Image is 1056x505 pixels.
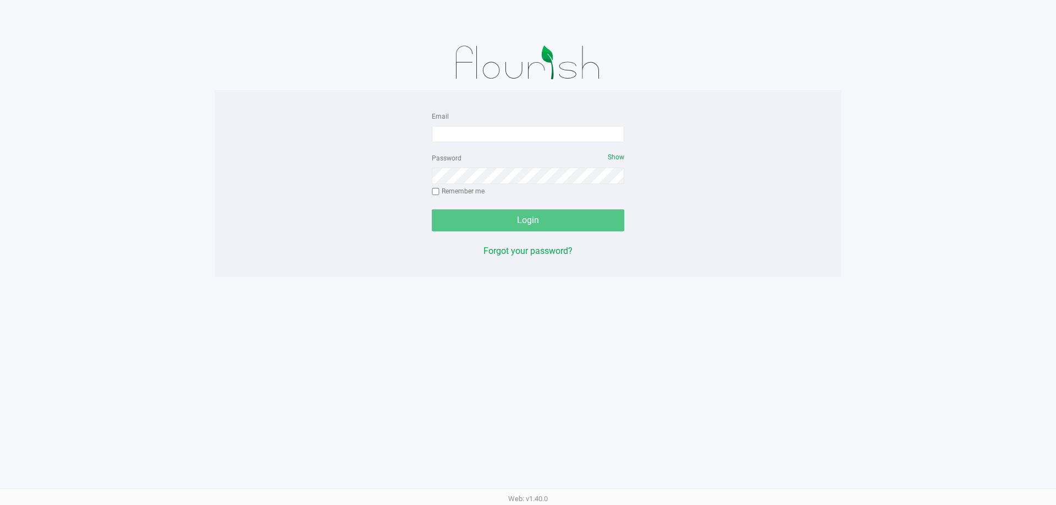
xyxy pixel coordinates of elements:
input: Remember me [432,188,439,196]
button: Forgot your password? [483,245,573,258]
label: Password [432,153,461,163]
span: Show [608,153,624,161]
label: Remember me [432,186,485,196]
label: Email [432,112,449,121]
span: Web: v1.40.0 [508,495,548,503]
